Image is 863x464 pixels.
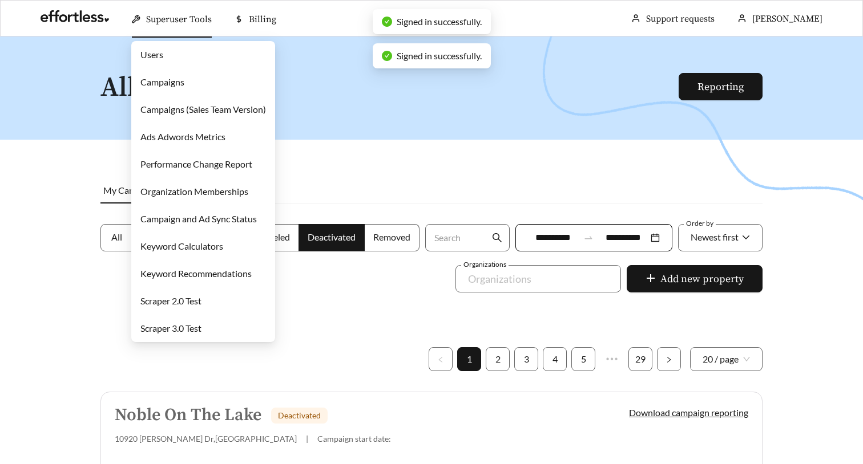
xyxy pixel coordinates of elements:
a: Scraper 3.0 Test [140,323,201,333]
a: Scraper 2.0 Test [140,295,201,306]
span: 20 / page [703,348,750,371]
span: Removed [373,231,410,242]
li: 5 [571,347,595,371]
h5: Noble On The Lake [115,406,261,425]
a: Organization Memberships [140,186,248,197]
span: Signed in successfully. [397,50,482,61]
button: Reporting [679,73,763,100]
button: plusAdd new property [627,265,763,292]
li: 3 [514,347,538,371]
a: 4 [543,348,566,371]
a: Ads Adwords Metrics [140,131,225,142]
a: Campaigns [140,76,184,87]
span: search [492,233,502,243]
span: [PERSON_NAME] [752,13,822,25]
a: Reporting [697,80,744,93]
a: Support requests [646,13,715,25]
span: Deactivated [278,410,321,420]
span: Newest first [691,231,739,242]
a: 3 [515,348,538,371]
span: ••• [600,347,624,371]
span: Superuser Tools [146,14,212,25]
div: Page Size [690,347,763,371]
a: 1 [458,348,481,371]
button: right [657,347,681,371]
span: 10920 [PERSON_NAME] Dr , [GEOGRAPHIC_DATA] [115,434,297,443]
span: Deactivated [308,231,356,242]
a: Keyword Recommendations [140,268,252,279]
span: All [111,231,122,242]
span: Add new property [660,271,744,287]
a: Performance Change Report [140,158,252,169]
span: check-circle [382,51,392,61]
span: Campaign start date: [317,434,391,443]
span: check-circle [382,17,392,27]
button: left [429,347,453,371]
a: Campaigns (Sales Team Version) [140,104,266,115]
span: My Campaigns [103,185,162,196]
li: 1 [457,347,481,371]
a: 29 [629,348,652,371]
span: plus [646,273,656,286]
span: to [583,233,594,243]
li: Previous Page [429,347,453,371]
a: Users [140,49,163,60]
span: left [437,356,444,363]
h1: All Properties [100,73,680,103]
span: Billing [249,14,276,25]
a: Campaign and Ad Sync Status [140,213,257,224]
span: Signed in successfully. [397,16,482,27]
li: 4 [543,347,567,371]
li: 2 [486,347,510,371]
a: Keyword Calculators [140,241,223,251]
a: Download campaign reporting [629,407,748,418]
li: Next Page [657,347,681,371]
span: | [306,434,308,443]
li: Next 5 Pages [600,347,624,371]
a: 2 [486,348,509,371]
a: 5 [572,348,595,371]
span: swap-right [583,233,594,243]
li: 29 [628,347,652,371]
span: right [666,356,672,363]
